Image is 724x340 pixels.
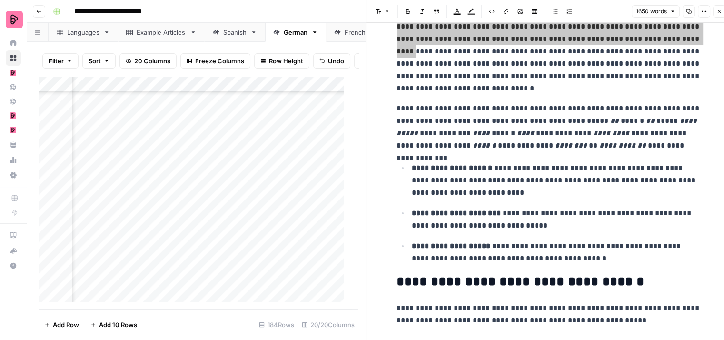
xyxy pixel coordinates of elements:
a: Languages [49,23,118,42]
div: Spanish [223,28,247,37]
a: Browse [6,50,21,66]
button: Sort [82,53,116,69]
a: German [265,23,326,42]
div: 20/20 Columns [298,317,358,332]
img: Preply Logo [6,11,23,28]
span: Sort [89,56,101,66]
span: Add 10 Rows [99,320,137,330]
button: Add Row [39,317,85,332]
img: mhz6d65ffplwgtj76gcfkrq5icux [10,112,16,119]
a: French [326,23,385,42]
img: mhz6d65ffplwgtj76gcfkrq5icux [10,70,16,76]
a: AirOps Academy [6,228,21,243]
button: Freeze Columns [180,53,250,69]
div: German [284,28,307,37]
span: Filter [49,56,64,66]
a: Spanish [205,23,265,42]
a: Example Articles [118,23,205,42]
span: Row Height [269,56,303,66]
button: Workspace: Preply [6,8,21,31]
div: Languages [67,28,99,37]
button: Undo [313,53,350,69]
span: Undo [328,56,344,66]
button: Row Height [254,53,309,69]
button: Add 10 Rows [85,317,143,332]
span: 20 Columns [134,56,170,66]
span: 1650 words [636,7,667,16]
div: French [345,28,366,37]
a: Your Data [6,137,21,152]
img: mhz6d65ffplwgtj76gcfkrq5icux [10,127,16,133]
a: Settings [6,168,21,183]
div: 184 Rows [255,317,298,332]
div: Example Articles [137,28,186,37]
button: What's new? [6,243,21,258]
button: Help + Support [6,258,21,273]
button: 20 Columns [119,53,177,69]
span: Freeze Columns [195,56,244,66]
button: 1650 words [632,5,680,18]
span: Add Row [53,320,79,330]
a: Home [6,35,21,50]
div: What's new? [6,243,20,258]
a: Usage [6,152,21,168]
button: Filter [42,53,79,69]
